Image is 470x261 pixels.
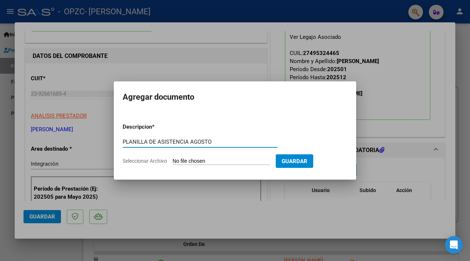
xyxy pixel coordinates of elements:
[123,90,347,104] h2: Agregar documento
[276,154,313,168] button: Guardar
[282,158,307,165] span: Guardar
[445,236,463,254] div: Open Intercom Messenger
[123,158,167,164] span: Seleccionar Archivo
[123,123,190,131] p: Descripcion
